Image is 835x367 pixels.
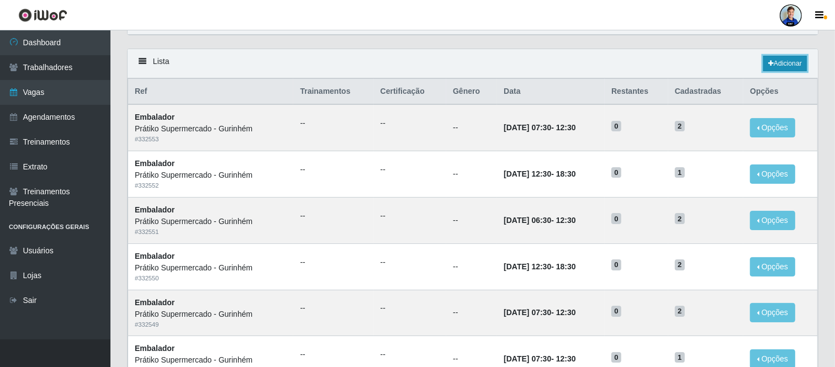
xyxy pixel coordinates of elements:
img: CoreUI Logo [18,8,67,22]
ul: -- [300,302,367,314]
th: Trainamentos [293,79,373,105]
ul: -- [300,118,367,129]
strong: - [504,123,575,132]
button: Opções [750,118,795,137]
span: 0 [611,167,621,178]
ul: -- [300,164,367,175]
ul: -- [380,118,440,129]
td: -- [446,197,497,243]
th: Gênero [446,79,497,105]
time: 12:30 [556,216,576,225]
ul: -- [380,349,440,360]
time: [DATE] 07:30 [504,354,551,363]
a: Adicionar [763,56,807,71]
ul: -- [300,257,367,268]
time: [DATE] 07:30 [504,123,551,132]
strong: - [504,216,575,225]
div: Prátiko Supermercado - Gurinhém [135,309,287,320]
th: Restantes [605,79,668,105]
td: -- [446,290,497,336]
strong: Embalador [135,205,175,214]
span: 2 [675,213,685,224]
strong: - [504,354,575,363]
span: 2 [675,306,685,317]
strong: - [504,262,575,271]
span: 0 [611,121,621,132]
th: Ref [128,79,294,105]
div: Prátiko Supermercado - Gurinhém [135,354,287,366]
ul: -- [380,210,440,222]
ul: -- [300,210,367,222]
time: [DATE] 12:30 [504,262,551,271]
strong: - [504,169,575,178]
th: Certificação [374,79,446,105]
th: Opções [743,79,817,105]
ul: -- [380,164,440,175]
button: Opções [750,164,795,184]
button: Opções [750,211,795,230]
div: # 332550 [135,274,287,283]
ul: -- [380,257,440,268]
strong: Embalador [135,113,175,121]
td: -- [446,151,497,198]
strong: - [504,308,575,317]
span: 1 [675,167,685,178]
ul: -- [380,302,440,314]
th: Cadastradas [668,79,743,105]
time: 12:30 [556,354,576,363]
span: 1 [675,352,685,363]
strong: Embalador [135,298,175,307]
button: Opções [750,257,795,276]
strong: Embalador [135,159,175,168]
div: Prátiko Supermercado - Gurinhém [135,169,287,181]
span: 2 [675,259,685,270]
div: Prátiko Supermercado - Gurinhém [135,262,287,274]
strong: Embalador [135,252,175,260]
span: 0 [611,213,621,224]
div: # 332551 [135,227,287,237]
div: # 332549 [135,320,287,329]
td: -- [446,243,497,290]
time: [DATE] 07:30 [504,308,551,317]
time: [DATE] 12:30 [504,169,551,178]
button: Opções [750,303,795,322]
time: [DATE] 06:30 [504,216,551,225]
div: # 332552 [135,181,287,190]
th: Data [497,79,605,105]
time: 12:30 [556,308,576,317]
span: 0 [611,352,621,363]
div: Prátiko Supermercado - Gurinhém [135,123,287,135]
ul: -- [300,349,367,360]
span: 0 [611,306,621,317]
div: # 332553 [135,135,287,144]
div: Lista [128,49,818,78]
time: 18:30 [556,262,576,271]
span: 0 [611,259,621,270]
span: 2 [675,121,685,132]
time: 18:30 [556,169,576,178]
div: Prátiko Supermercado - Gurinhém [135,216,287,227]
time: 12:30 [556,123,576,132]
td: -- [446,104,497,151]
strong: Embalador [135,344,175,353]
